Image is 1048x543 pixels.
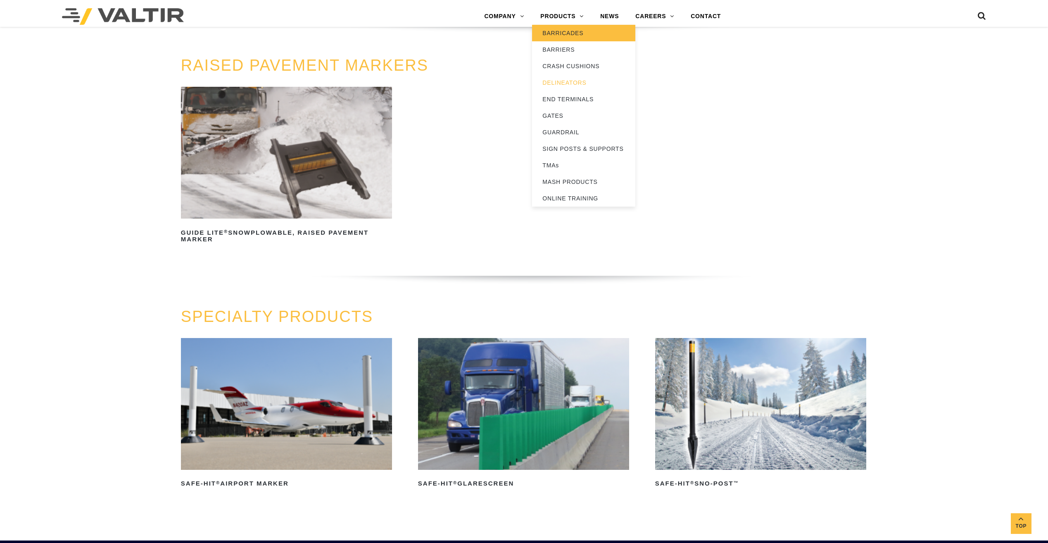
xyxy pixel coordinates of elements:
h2: Safe-Hit Airport Marker [181,477,392,491]
sup: ® [690,480,694,485]
a: GATES [532,107,635,124]
a: MASH PRODUCTS [532,174,635,190]
a: CONTACT [682,8,729,25]
a: SPECIALTY PRODUCTS [181,308,373,325]
sup: ™ [734,480,739,485]
a: ONLINE TRAINING [532,190,635,207]
a: Safe-Hit®Airport Marker [181,338,392,491]
a: RAISED PAVEMENT MARKERS [181,57,428,74]
a: NEWS [592,8,627,25]
a: END TERMINALS [532,91,635,107]
img: Valtir [62,8,184,25]
a: COMPANY [476,8,532,25]
a: Safe-Hit®Glarescreen [418,338,629,491]
a: CRASH CUSHIONS [532,58,635,74]
a: TMAs [532,157,635,174]
a: BARRICADES [532,25,635,41]
h2: GUIDE LITE Snowplowable, Raised Pavement Marker [181,226,392,246]
a: PRODUCTS [532,8,592,25]
h2: Safe-Hit Sno-Post [655,477,866,491]
a: SIGN POSTS & SUPPORTS [532,141,635,157]
a: Top [1011,513,1031,534]
a: GUARDRAIL [532,124,635,141]
a: BARRIERS [532,41,635,58]
h2: Safe-Hit Glarescreen [418,477,629,491]
sup: ® [224,229,228,234]
a: Safe-Hit®Sno-Post™ [655,338,866,491]
a: DELINEATORS [532,74,635,91]
sup: ® [453,480,457,485]
a: CAREERS [627,8,682,25]
span: Top [1011,522,1031,531]
a: GUIDE LITE®Snowplowable, Raised Pavement Marker [181,87,392,246]
sup: ® [216,480,220,485]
